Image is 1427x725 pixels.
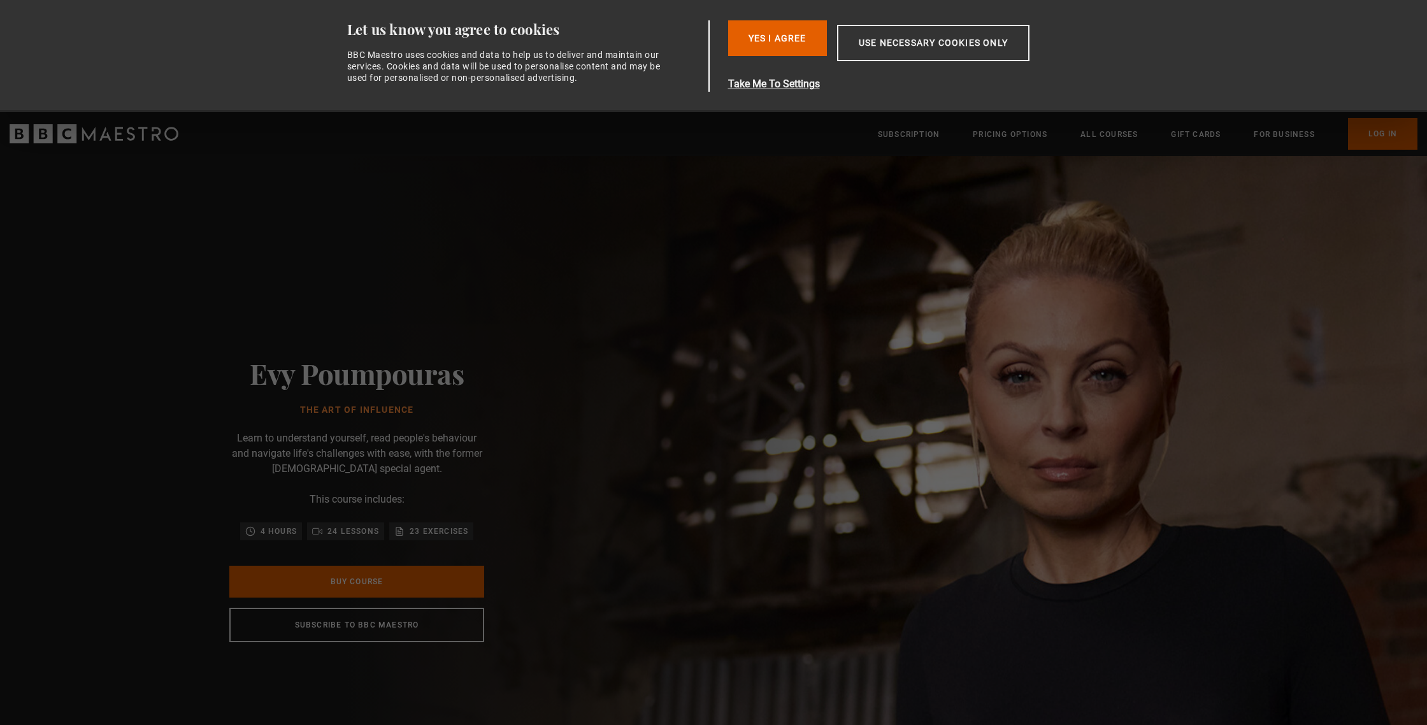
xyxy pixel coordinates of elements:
[10,124,178,143] svg: BBC Maestro
[410,525,468,538] p: 23 exercises
[261,525,297,538] p: 4 hours
[347,49,668,84] div: BBC Maestro uses cookies and data to help us to deliver and maintain our services. Cookies and da...
[728,20,827,56] button: Yes I Agree
[229,566,484,598] a: Buy Course
[327,525,379,538] p: 24 lessons
[1080,128,1138,141] a: All Courses
[229,608,484,642] a: Subscribe to BBC Maestro
[1348,118,1417,150] a: Log In
[1171,128,1221,141] a: Gift Cards
[229,431,484,477] p: Learn to understand yourself, read people's behaviour and navigate life's challenges with ease, w...
[973,128,1047,141] a: Pricing Options
[347,20,704,39] div: Let us know you agree to cookies
[878,128,940,141] a: Subscription
[1254,128,1314,141] a: For business
[728,76,1090,92] button: Take Me To Settings
[250,357,464,389] h2: Evy Poumpouras
[837,25,1029,61] button: Use necessary cookies only
[310,492,405,507] p: This course includes:
[250,405,464,415] h1: The Art of Influence
[878,118,1417,150] nav: Primary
